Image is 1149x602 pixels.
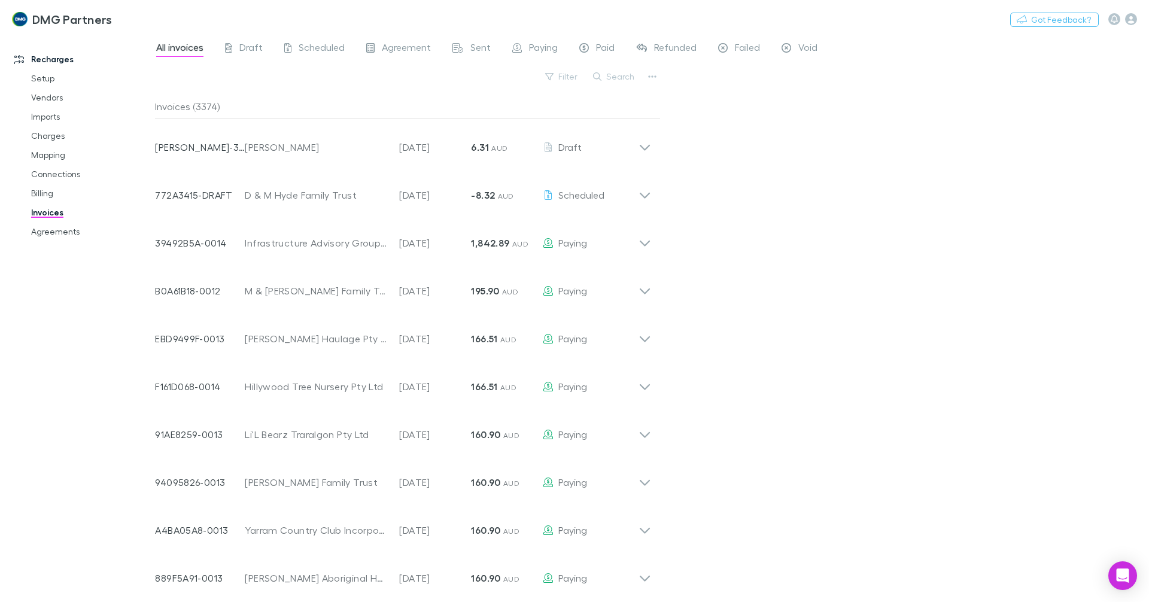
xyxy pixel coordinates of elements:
[399,475,471,489] p: [DATE]
[245,236,387,250] div: Infrastructure Advisory Group Pty Ltd
[155,284,245,298] p: B0A61B18-0012
[471,476,500,488] strong: 160.90
[1108,561,1137,590] div: Open Intercom Messenger
[155,475,245,489] p: 94095826-0013
[500,383,516,392] span: AUD
[798,41,817,57] span: Void
[299,41,345,57] span: Scheduled
[399,284,471,298] p: [DATE]
[503,527,519,536] span: AUD
[539,69,585,84] button: Filter
[155,571,245,585] p: 889F5A91-0013
[245,379,387,394] div: Hillywood Tree Nursery Pty Ltd
[558,428,587,440] span: Paying
[156,41,203,57] span: All invoices
[145,501,661,549] div: A4BA05A8-0013Yarram Country Club Incorporated[DATE]160.90 AUDPaying
[399,236,471,250] p: [DATE]
[558,285,587,296] span: Paying
[19,165,162,184] a: Connections
[145,454,661,501] div: 94095826-0013[PERSON_NAME] Family Trust[DATE]160.90 AUDPaying
[145,262,661,310] div: B0A61B18-0012M & [PERSON_NAME] Family Trust[DATE]195.90 AUDPaying
[19,145,162,165] a: Mapping
[558,333,587,344] span: Paying
[471,381,497,393] strong: 166.51
[587,69,642,84] button: Search
[155,523,245,537] p: A4BA05A8-0013
[558,237,587,248] span: Paying
[471,285,499,297] strong: 195.90
[245,427,387,442] div: Li'L Bearz Traralgon Pty Ltd
[500,335,516,344] span: AUD
[558,476,587,488] span: Paying
[245,571,387,585] div: [PERSON_NAME] Aboriginal Healing Service Limited
[498,191,514,200] span: AUD
[32,12,113,26] h3: DMG Partners
[654,41,697,57] span: Refunded
[502,287,518,296] span: AUD
[245,140,387,154] div: [PERSON_NAME]
[19,69,162,88] a: Setup
[399,571,471,585] p: [DATE]
[145,118,661,166] div: [PERSON_NAME]-3221[PERSON_NAME][DATE]6.31 AUDDraft
[491,144,507,153] span: AUD
[382,41,431,57] span: Agreement
[735,41,760,57] span: Failed
[1010,13,1099,27] button: Got Feedback?
[558,381,587,392] span: Paying
[245,332,387,346] div: [PERSON_NAME] Haulage Pty Ltd
[145,406,661,454] div: 91AE8259-0013Li'L Bearz Traralgon Pty Ltd[DATE]160.90 AUDPaying
[145,549,661,597] div: 889F5A91-0013[PERSON_NAME] Aboriginal Healing Service Limited[DATE]160.90 AUDPaying
[470,41,491,57] span: Sent
[245,523,387,537] div: Yarram Country Club Incorporated
[399,188,471,202] p: [DATE]
[399,379,471,394] p: [DATE]
[19,107,162,126] a: Imports
[471,572,500,584] strong: 160.90
[471,237,509,249] strong: 1,842.89
[155,236,245,250] p: 39492B5A-0014
[503,574,519,583] span: AUD
[12,12,28,26] img: DMG Partners's Logo
[399,523,471,537] p: [DATE]
[558,572,587,583] span: Paying
[245,284,387,298] div: M & [PERSON_NAME] Family Trust
[145,358,661,406] div: F161D068-0014Hillywood Tree Nursery Pty Ltd[DATE]166.51 AUDPaying
[19,222,162,241] a: Agreements
[19,88,162,107] a: Vendors
[471,428,500,440] strong: 160.90
[19,126,162,145] a: Charges
[399,332,471,346] p: [DATE]
[155,188,245,202] p: 772A3415-DRAFT
[471,189,495,201] strong: -8.32
[558,189,604,200] span: Scheduled
[529,41,558,57] span: Paying
[239,41,263,57] span: Draft
[155,332,245,346] p: EBD9499F-0013
[471,333,497,345] strong: 166.51
[145,310,661,358] div: EBD9499F-0013[PERSON_NAME] Haulage Pty Ltd[DATE]166.51 AUDPaying
[155,379,245,394] p: F161D068-0014
[19,203,162,222] a: Invoices
[155,427,245,442] p: 91AE8259-0013
[512,239,528,248] span: AUD
[145,166,661,214] div: 772A3415-DRAFTD & M Hyde Family Trust[DATE]-8.32 AUDScheduled
[245,188,387,202] div: D & M Hyde Family Trust
[503,431,519,440] span: AUD
[503,479,519,488] span: AUD
[558,524,587,536] span: Paying
[596,41,615,57] span: Paid
[155,140,245,154] p: [PERSON_NAME]-3221
[471,524,500,536] strong: 160.90
[145,214,661,262] div: 39492B5A-0014Infrastructure Advisory Group Pty Ltd[DATE]1,842.89 AUDPaying
[19,184,162,203] a: Billing
[5,5,119,34] a: DMG Partners
[558,141,582,153] span: Draft
[471,141,488,153] strong: 6.31
[399,427,471,442] p: [DATE]
[245,475,387,489] div: [PERSON_NAME] Family Trust
[2,50,162,69] a: Recharges
[399,140,471,154] p: [DATE]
